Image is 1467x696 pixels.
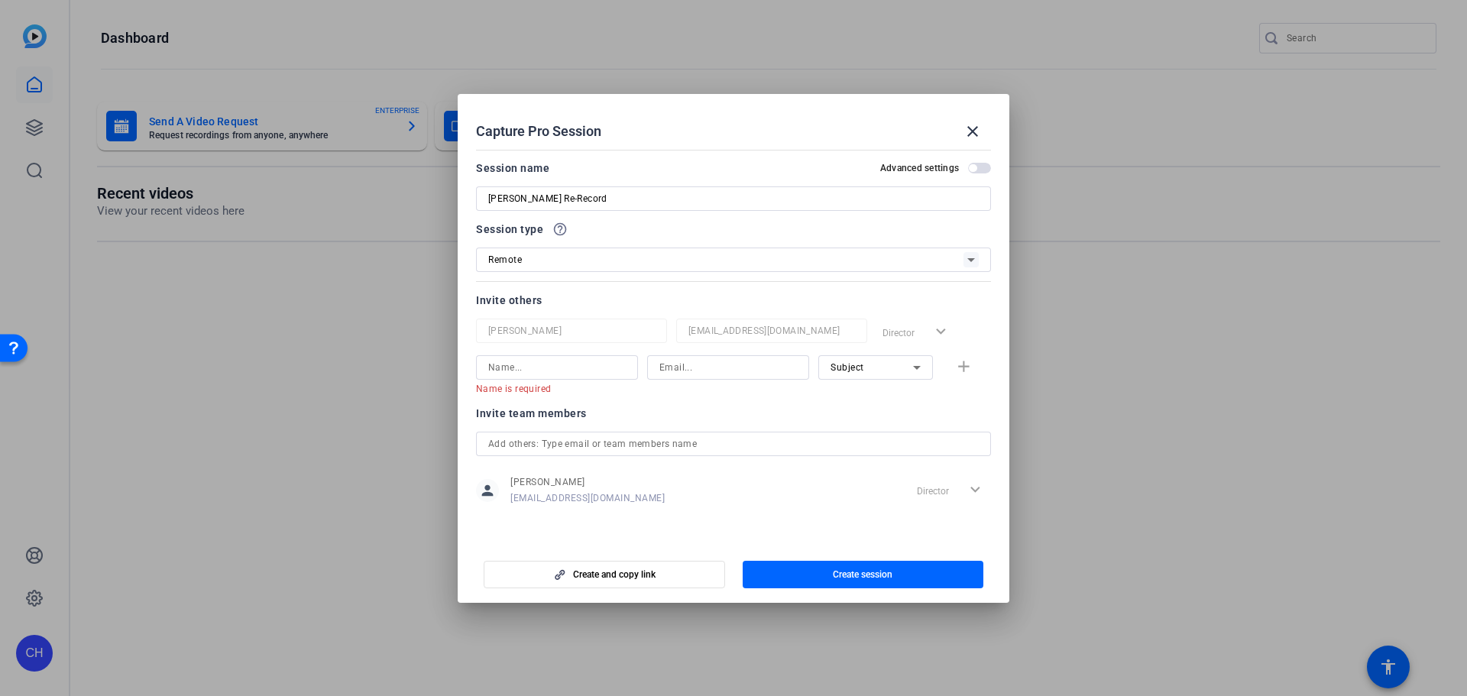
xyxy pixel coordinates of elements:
span: Create and copy link [573,568,656,581]
mat-icon: person [476,479,499,502]
input: Email... [688,322,855,340]
input: Name... [488,322,655,340]
mat-icon: help_outline [552,222,568,237]
span: Create session [833,568,892,581]
span: Subject [831,362,864,373]
span: Remote [488,254,522,265]
input: Name... [488,358,626,377]
span: Session type [476,220,543,238]
button: Create session [743,561,984,588]
div: Invite others [476,291,991,309]
div: Invite team members [476,404,991,422]
input: Enter Session Name [488,189,979,208]
h2: Advanced settings [880,162,959,174]
span: [PERSON_NAME] [510,476,665,488]
div: Capture Pro Session [476,113,991,150]
span: [EMAIL_ADDRESS][DOMAIN_NAME] [510,492,665,504]
button: Create and copy link [484,561,725,588]
input: Email... [659,358,797,377]
div: Session name [476,159,549,177]
mat-icon: close [963,122,982,141]
mat-error: Name is required [476,380,626,397]
input: Add others: Type email or team members name [488,435,979,453]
